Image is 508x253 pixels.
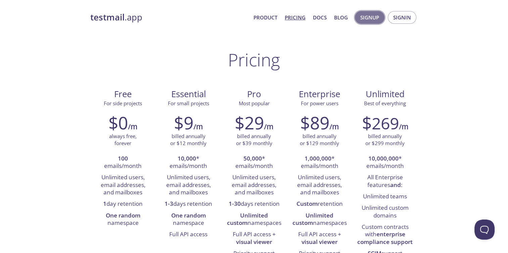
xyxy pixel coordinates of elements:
span: Best of everything [364,100,406,107]
span: Unlimited [366,88,405,100]
strong: 1,000,000 [305,154,331,162]
li: * emails/month [161,153,216,172]
strong: 1 [103,200,106,207]
span: Pro [227,88,281,100]
li: Unlimited users, email addresses, and mailboxes [292,172,347,198]
li: namespaces [226,210,282,229]
span: Enterprise [292,88,347,100]
li: emails/month [95,153,151,172]
li: All Enterprise features : [357,172,413,191]
li: Unlimited teams [357,191,413,202]
span: For power users [301,100,338,107]
p: always free, forever [109,133,137,147]
li: Full API access [161,229,216,240]
h2: $ [362,113,399,133]
strong: testmail [90,11,125,23]
span: Signup [360,13,379,22]
strong: One random [171,211,206,219]
h6: /m [399,121,408,132]
a: Pricing [285,13,306,22]
h2: $29 [235,113,264,133]
strong: 1-3 [165,200,173,207]
span: Most popular [239,100,270,107]
button: Signin [388,11,416,24]
strong: 10,000 [178,154,196,162]
strong: and [390,181,401,189]
li: day retention [95,198,151,210]
li: Full API access + [292,229,347,248]
span: Signin [393,13,411,22]
li: Full API access + [226,229,282,248]
h6: /m [329,121,339,132]
h2: $89 [300,113,329,133]
li: namespace [95,210,151,229]
strong: 50,000 [243,154,262,162]
h2: $0 [108,113,128,133]
li: Unlimited users, email addresses, and mailboxes [95,172,151,198]
strong: Custom [296,200,318,207]
p: billed annually or $12 monthly [170,133,206,147]
a: Product [253,13,277,22]
span: For small projects [168,100,209,107]
span: For side projects [104,100,142,107]
h6: /m [193,121,203,132]
span: Essential [161,88,216,100]
a: Blog [334,13,348,22]
li: days retention [226,198,282,210]
li: * emails/month [226,153,282,172]
iframe: Help Scout Beacon - Open [474,219,495,240]
h6: /m [264,121,273,132]
strong: Unlimited custom [292,211,334,227]
strong: visual viewer [302,238,337,246]
p: billed annually or $129 monthly [300,133,339,147]
strong: One random [106,211,140,219]
strong: Unlimited custom [227,211,268,227]
li: Unlimited custom domains [357,202,413,222]
li: Unlimited users, email addresses, and mailboxes [226,172,282,198]
li: retention [292,198,347,210]
a: testmail.app [90,12,248,23]
li: Unlimited users, email addresses, and mailboxes [161,172,216,198]
li: namespace [161,210,216,229]
strong: 10,000,000 [368,154,399,162]
h1: Pricing [228,50,280,70]
button: Signup [355,11,384,24]
span: Free [96,88,150,100]
strong: 1-30 [229,200,241,207]
p: billed annually or $39 monthly [236,133,272,147]
h2: $9 [174,113,193,133]
strong: visual viewer [236,238,272,246]
span: 269 [372,112,399,134]
li: Custom contracts with [357,222,413,248]
li: * emails/month [357,153,413,172]
h6: /m [128,121,137,132]
li: * emails/month [292,153,347,172]
li: namespaces [292,210,347,229]
li: days retention [161,198,216,210]
strong: 100 [118,154,128,162]
strong: enterprise compliance support [357,230,413,245]
a: Docs [313,13,327,22]
p: billed annually or $299 monthly [365,133,405,147]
